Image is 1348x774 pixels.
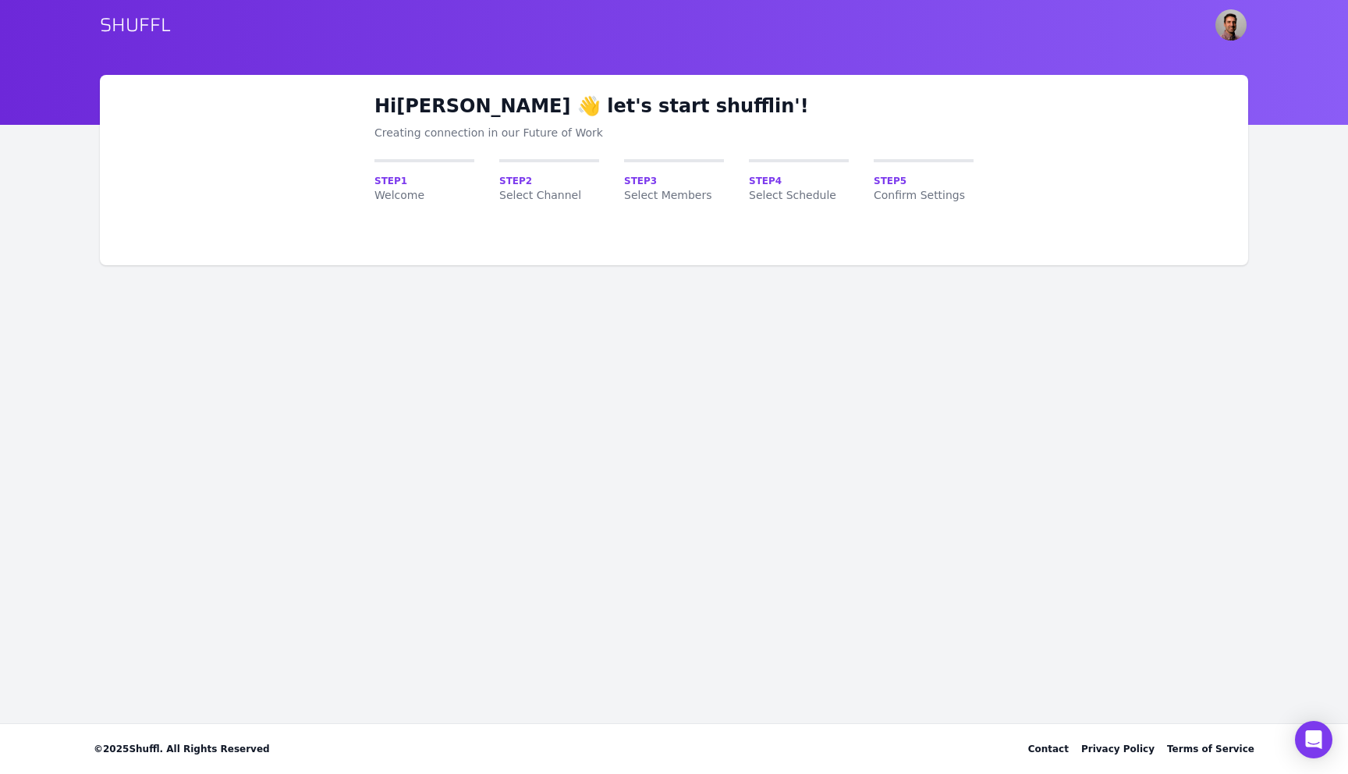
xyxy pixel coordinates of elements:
span: © 2025 Shuffl. All Rights Reserved [94,743,270,755]
div: Contact [1028,743,1069,755]
span: Select Channel [499,187,599,203]
span: Select Schedule [749,187,849,203]
span: Welcome [374,187,474,203]
span: Step 5 [874,175,974,187]
span: Select Members [624,187,724,203]
span: Confirm Settings [874,187,974,203]
img: Kevin Zetterstrom [1215,9,1247,41]
h1: Hi [PERSON_NAME] let's start shufflin'! [374,94,974,119]
span: Step 2 [499,175,599,187]
div: Creating connection in our Future of Work [374,125,974,140]
a: Terms of Service [1167,743,1254,755]
button: User menu [1214,8,1248,42]
nav: Onboarding [374,159,974,203]
span: Step 1 [374,175,474,187]
a: Step1Welcome [374,159,474,203]
a: SHUFFL [100,12,171,37]
span: Step 4 [749,175,849,187]
span: Step 3 [624,175,724,187]
div: Open Intercom Messenger [1295,721,1332,758]
span: emoji wave [577,95,601,117]
a: Privacy Policy [1081,743,1155,755]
